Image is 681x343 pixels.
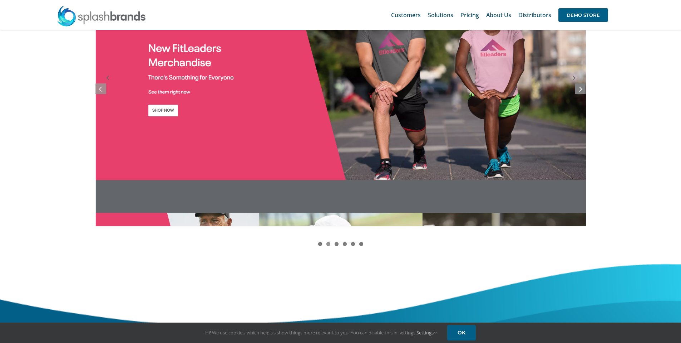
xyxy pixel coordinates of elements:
[460,12,479,18] span: Pricing
[416,329,436,336] a: Settings
[351,242,355,246] a: 5
[391,4,421,26] a: Customers
[447,325,476,340] a: OK
[359,242,363,246] a: 6
[205,329,436,336] span: Hi! We use cookies, which help us show things more relevant to you. You can disable this in setti...
[335,242,339,246] a: 3
[391,12,421,18] span: Customers
[558,8,608,22] span: DEMO STORE
[343,242,347,246] a: 4
[326,242,330,246] a: 2
[518,4,551,26] a: Distributors
[95,221,586,228] a: screely-1684639676845
[460,4,479,26] a: Pricing
[318,242,322,246] a: 1
[486,12,511,18] span: About Us
[391,4,608,26] nav: Main Menu Sticky
[57,5,146,26] img: SplashBrands.com Logo
[558,4,608,26] a: DEMO STORE
[428,12,453,18] span: Solutions
[518,12,551,18] span: Distributors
